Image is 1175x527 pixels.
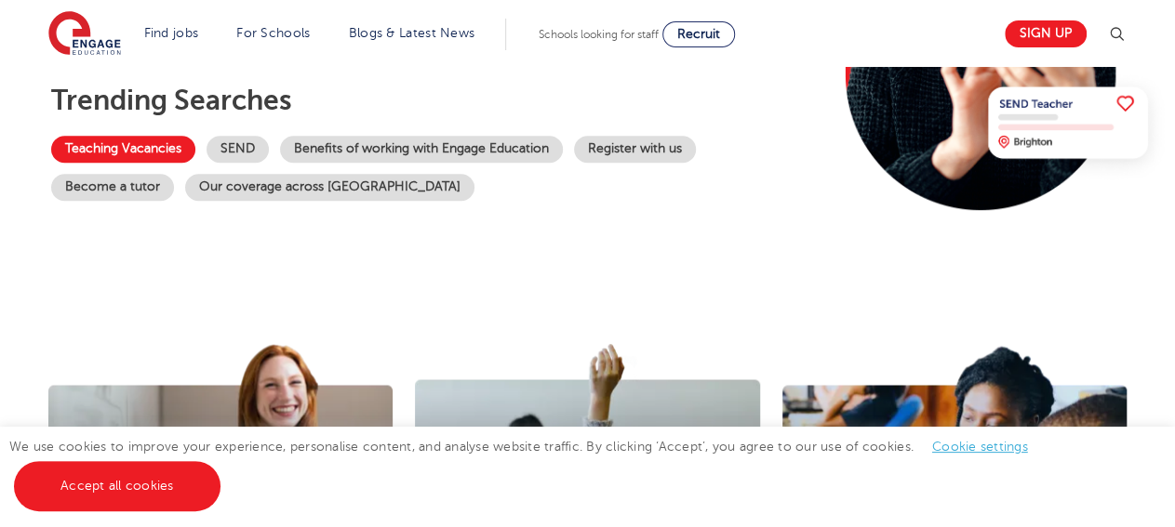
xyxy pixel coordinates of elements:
[662,21,735,47] a: Recruit
[51,84,802,117] p: Trending searches
[207,136,269,163] a: SEND
[1005,20,1087,47] a: Sign up
[48,11,121,58] img: Engage Education
[574,136,696,163] a: Register with us
[9,440,1047,493] span: We use cookies to improve your experience, personalise content, and analyse website traffic. By c...
[677,27,720,41] span: Recruit
[51,136,195,163] a: Teaching Vacancies
[280,136,563,163] a: Benefits of working with Engage Education
[349,26,475,40] a: Blogs & Latest News
[144,26,199,40] a: Find jobs
[185,174,474,201] a: Our coverage across [GEOGRAPHIC_DATA]
[539,28,659,41] span: Schools looking for staff
[932,440,1028,454] a: Cookie settings
[14,461,220,511] a: Accept all cookies
[236,26,310,40] a: For Schools
[51,174,174,201] a: Become a tutor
